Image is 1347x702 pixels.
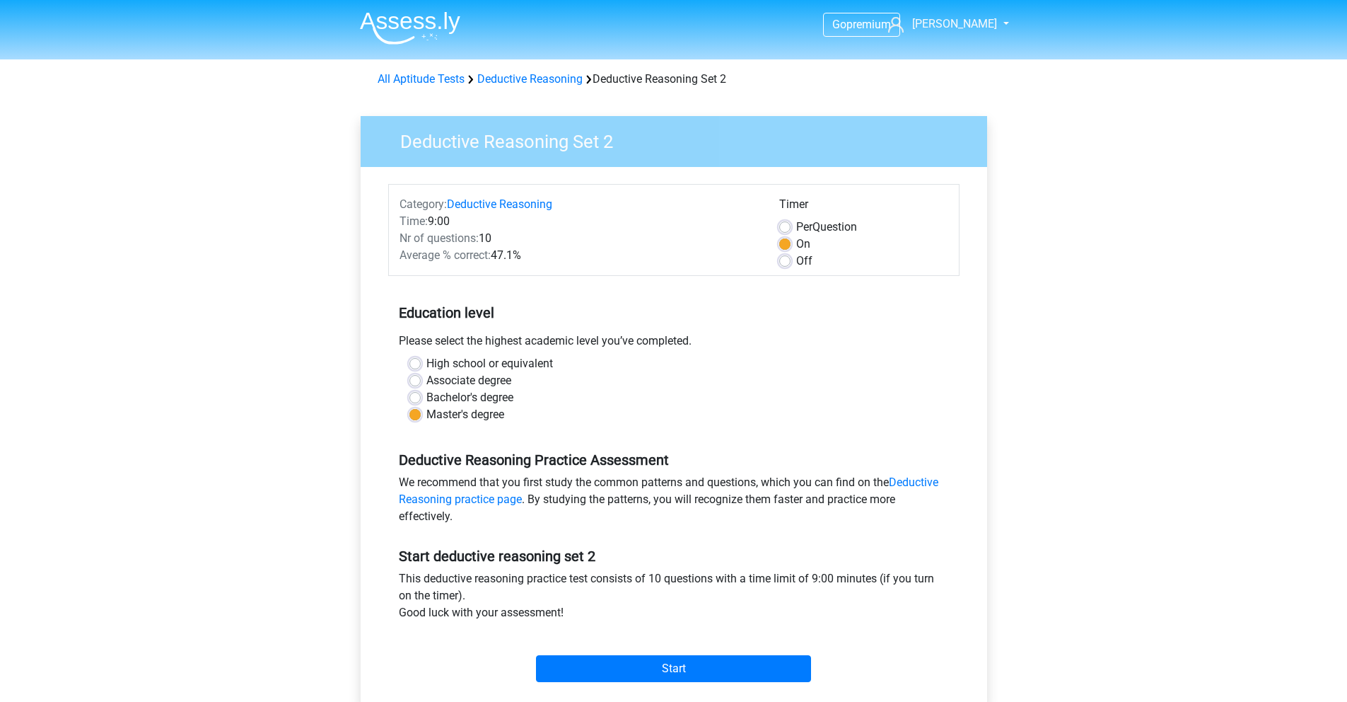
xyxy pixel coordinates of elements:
[388,333,960,355] div: Please select the highest academic level you’ve completed.
[536,655,811,682] input: Start
[400,248,491,262] span: Average % correct:
[846,18,891,31] span: premium
[796,220,812,234] span: Per
[779,196,948,219] div: Timer
[383,125,976,153] h3: Deductive Reasoning Set 2
[426,389,513,406] label: Bachelor's degree
[399,299,949,327] h5: Education level
[372,71,976,88] div: Deductive Reasoning Set 2
[399,548,949,565] h5: Start deductive reasoning set 2
[832,18,846,31] span: Go
[796,253,812,270] label: Off
[400,214,428,228] span: Time:
[426,372,511,389] label: Associate degree
[400,231,479,245] span: Nr of questions:
[388,570,960,627] div: This deductive reasoning practice test consists of 10 questions with a time limit of 9:00 minutes...
[447,197,552,211] a: Deductive Reasoning
[389,230,769,247] div: 10
[388,474,960,531] div: We recommend that you first study the common patterns and questions, which you can find on the . ...
[824,15,899,34] a: Gopremium
[399,451,949,468] h5: Deductive Reasoning Practice Assessment
[882,16,998,33] a: [PERSON_NAME]
[389,247,769,264] div: 47.1%
[426,406,504,423] label: Master's degree
[796,236,810,253] label: On
[389,213,769,230] div: 9:00
[400,197,447,211] span: Category:
[378,72,465,86] a: All Aptitude Tests
[477,72,583,86] a: Deductive Reasoning
[360,11,460,45] img: Assessly
[426,355,553,372] label: High school or equivalent
[796,219,857,236] label: Question
[912,17,997,30] span: [PERSON_NAME]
